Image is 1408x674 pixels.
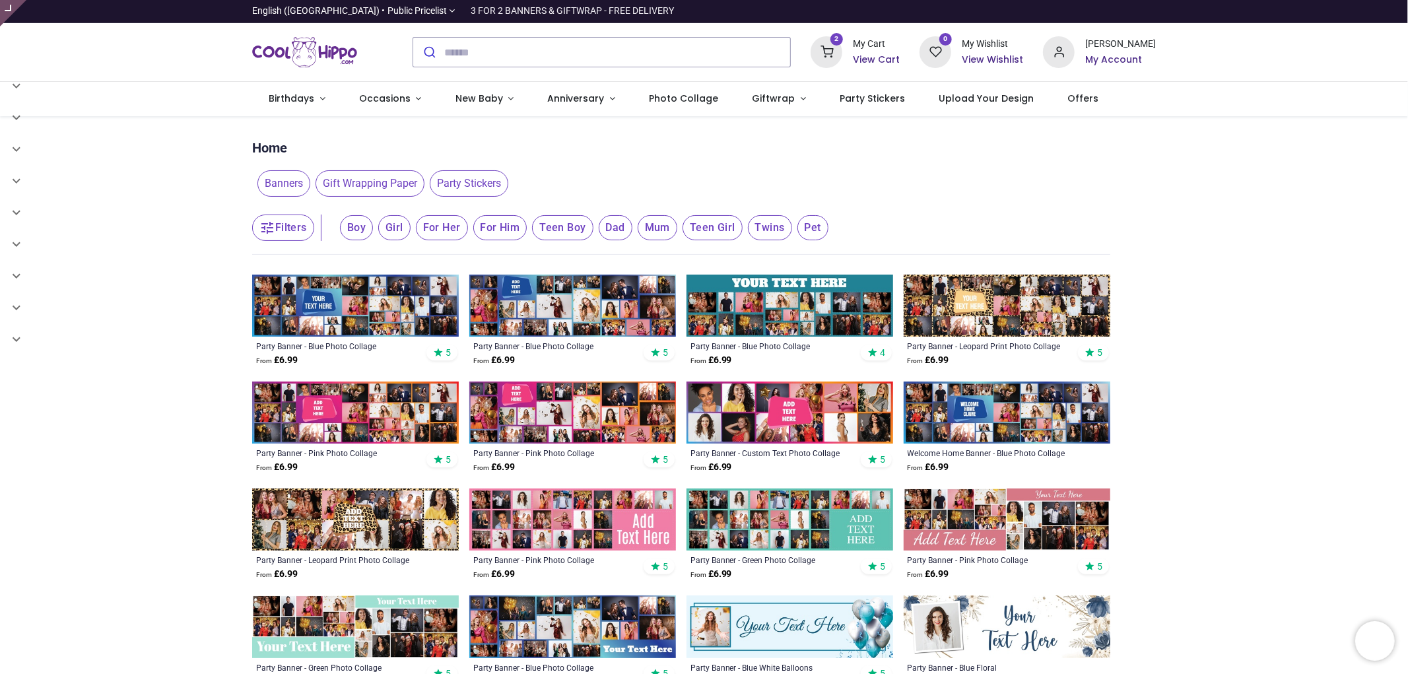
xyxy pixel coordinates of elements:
[908,448,1067,458] a: Welcome Home Banner - Blue Photo Collage
[471,5,674,18] div: 3 FOR 2 BANNERS & GIFTWRAP - FREE DELIVERY
[880,454,885,465] span: 5
[1097,560,1102,572] span: 5
[939,33,952,46] sup: 0
[469,382,676,444] img: Personalised Party Banner - Pink Photo Collage - Custom Text & 25 Photo Upload
[473,461,515,474] strong: £ 6.99
[908,555,1067,565] a: Party Banner - Pink Photo Collage
[256,448,415,458] a: Party Banner - Pink Photo Collage
[908,662,1067,673] div: Party Banner - Blue Floral
[252,82,343,116] a: Birthdays
[446,347,451,358] span: 5
[908,568,949,581] strong: £ 6.99
[1097,347,1102,358] span: 5
[342,82,438,116] a: Occasions
[469,595,676,657] img: Personalised Party Banner - Blue Photo Collage - 23 Photo upload
[473,354,515,367] strong: £ 6.99
[1355,621,1395,661] iframe: Brevo live chat
[316,170,424,197] span: Gift Wrapping Paper
[473,464,489,471] span: From
[424,170,508,197] button: Party Stickers
[904,275,1110,337] img: Personalised Party Banner - Leopard Print Photo Collage - Custom Text & 30 Photo Upload
[811,46,842,57] a: 2
[252,595,459,657] img: Personalised Party Banner - Green Photo Collage - Custom Text & 19 Photo Upload
[683,215,743,240] span: Teen Girl
[908,357,923,364] span: From
[853,38,900,51] div: My Cart
[473,215,527,240] span: For Him
[690,555,850,565] a: Party Banner - Green Photo Collage
[663,347,668,358] span: 5
[939,92,1034,105] span: Upload Your Design
[797,215,828,240] span: Pet
[269,92,314,105] span: Birthdays
[359,92,411,105] span: Occasions
[252,34,358,71] a: Logo of Cool Hippo
[469,489,676,551] img: Personalised Party Banner - Pink Photo Collage - Custom Text & 24 Photo Upload
[690,662,850,673] a: Party Banner - Blue White Balloons
[599,215,632,240] span: Dad
[904,382,1110,444] img: Personalised Welcome Home Banner - Blue Photo Collage - Custom Name & 30 Photo Upload
[252,139,287,157] a: Home
[690,571,706,578] span: From
[252,275,459,337] img: Personalised Party Banner - Blue Photo Collage - Custom Text & 30 Photo Upload
[1085,53,1156,67] a: My Account
[469,275,676,337] img: Personalised Party Banner - Blue Photo Collage - Custom Text & 25 Photo upload
[687,595,893,657] img: Personalised Party Banner - Blue White Balloons - Custom Text 1 Photo Upload
[310,170,424,197] button: Gift Wrapping Paper
[649,92,718,105] span: Photo Collage
[663,560,668,572] span: 5
[690,461,732,474] strong: £ 6.99
[256,571,272,578] span: From
[378,215,411,240] span: Girl
[687,275,893,337] img: Personalised Party Banner - Blue Photo Collage - Custom Text & 19 Photo Upload
[252,34,358,71] img: Cool Hippo
[548,92,605,105] span: Anniversary
[690,464,706,471] span: From
[920,46,951,57] a: 0
[256,341,415,351] div: Party Banner - Blue Photo Collage
[962,53,1023,67] a: View Wishlist
[752,92,795,105] span: Giftwrap
[687,489,893,551] img: Personalised Party Banner - Green Photo Collage - Custom Text & 24 Photo Upload
[256,464,272,471] span: From
[904,489,1110,551] img: Personalised Party Banner - Pink Photo Collage - Custom Text & 19 Photo Upload
[690,448,850,458] div: Party Banner - Custom Text Photo Collage
[908,461,949,474] strong: £ 6.99
[416,215,468,240] span: For Her
[473,555,632,565] a: Party Banner - Pink Photo Collage
[257,170,310,197] span: Banners
[840,92,905,105] span: Party Stickers
[473,357,489,364] span: From
[430,170,508,197] span: Party Stickers
[387,5,447,18] span: Public Pricelist
[690,568,732,581] strong: £ 6.99
[413,38,444,67] button: Submit
[256,555,415,565] a: Party Banner - Leopard Print Photo Collage
[473,662,632,673] a: Party Banner - Blue Photo Collage
[256,357,272,364] span: From
[473,341,632,351] a: Party Banner - Blue Photo Collage
[473,448,632,458] div: Party Banner - Pink Photo Collage
[748,215,792,240] span: Twins
[256,662,415,673] a: Party Banner - Green Photo Collage
[256,461,298,474] strong: £ 6.99
[690,341,850,351] a: Party Banner - Blue Photo Collage
[962,38,1023,51] div: My Wishlist
[853,53,900,67] a: View Cart
[880,347,885,358] span: 4
[908,571,923,578] span: From
[252,489,459,551] img: Personalised Party Banner - Leopard Print Photo Collage - Custom Text & 12 Photo Upload
[690,354,732,367] strong: £ 6.99
[455,92,503,105] span: New Baby
[690,357,706,364] span: From
[687,382,893,444] img: Personalised Party Banner - Custom Text Photo Collage - 12 Photo Upload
